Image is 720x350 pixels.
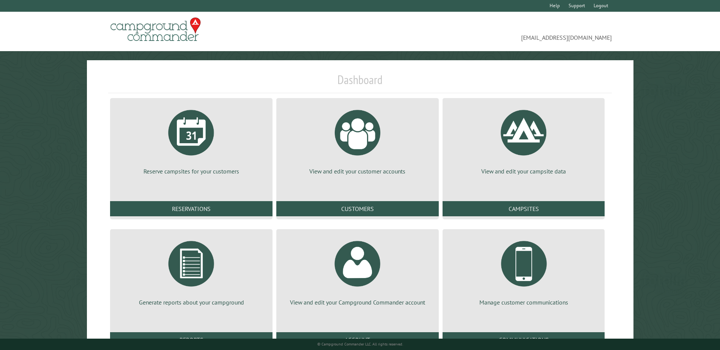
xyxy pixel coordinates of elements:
[119,298,263,306] p: Generate reports about your campground
[360,21,612,42] span: [EMAIL_ADDRESS][DOMAIN_NAME]
[443,201,605,216] a: Campsites
[452,298,596,306] p: Manage customer communications
[119,104,263,175] a: Reserve campsites for your customers
[110,201,273,216] a: Reservations
[285,298,430,306] p: View and edit your Campground Commander account
[285,167,430,175] p: View and edit your customer accounts
[285,235,430,306] a: View and edit your Campground Commander account
[108,15,203,44] img: Campground Commander
[285,104,430,175] a: View and edit your customer accounts
[119,235,263,306] a: Generate reports about your campground
[276,201,439,216] a: Customers
[108,72,611,93] h1: Dashboard
[317,342,403,347] small: © Campground Commander LLC. All rights reserved.
[452,235,596,306] a: Manage customer communications
[119,167,263,175] p: Reserve campsites for your customers
[452,104,596,175] a: View and edit your campsite data
[110,332,273,347] a: Reports
[452,167,596,175] p: View and edit your campsite data
[443,332,605,347] a: Communications
[276,332,439,347] a: Account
